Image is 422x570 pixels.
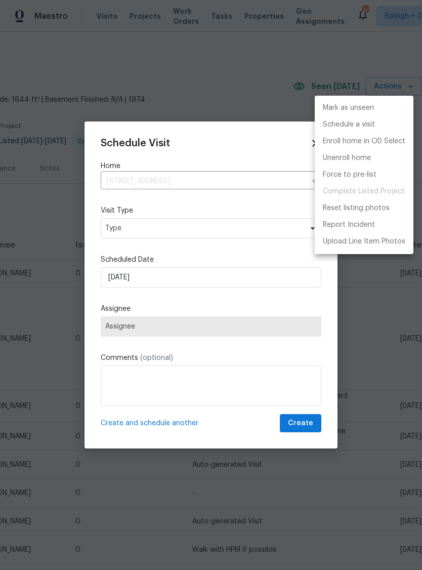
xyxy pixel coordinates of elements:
[323,236,405,247] p: Upload Line Item Photos
[323,136,405,147] p: Enroll home in OD Select
[315,183,413,200] span: Project is already completed
[323,103,374,113] p: Mark as unseen
[323,119,375,130] p: Schedule a visit
[323,170,376,180] p: Force to pre-list
[323,203,390,214] p: Reset listing photos
[323,220,375,230] p: Report Incident
[323,153,371,164] p: Unenroll home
